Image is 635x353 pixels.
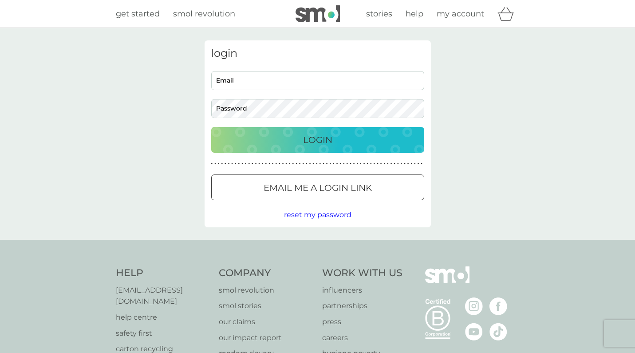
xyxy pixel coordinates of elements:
[211,127,424,153] button: Login
[370,162,372,166] p: ●
[350,162,351,166] p: ●
[173,8,235,20] a: smol revolution
[465,297,483,315] img: visit the smol Instagram page
[489,323,507,341] img: visit the smol Tiktok page
[401,162,402,166] p: ●
[219,300,313,312] a: smol stories
[265,162,267,166] p: ●
[214,162,216,166] p: ●
[421,162,422,166] p: ●
[394,162,395,166] p: ●
[329,162,331,166] p: ●
[322,300,402,312] a: partnerships
[296,5,340,22] img: smol
[219,332,313,344] a: our impact report
[255,162,257,166] p: ●
[221,162,223,166] p: ●
[228,162,230,166] p: ●
[316,162,318,166] p: ●
[116,9,160,19] span: get started
[211,47,424,60] h3: login
[410,162,412,166] p: ●
[407,162,409,166] p: ●
[116,266,210,280] h4: Help
[322,285,402,296] a: influencers
[366,9,392,19] span: stories
[284,210,351,219] span: reset my password
[366,8,392,20] a: stories
[418,162,419,166] p: ●
[312,162,314,166] p: ●
[322,332,402,344] a: careers
[414,162,416,166] p: ●
[406,9,423,19] span: help
[235,162,237,166] p: ●
[319,162,321,166] p: ●
[282,162,284,166] p: ●
[252,162,253,166] p: ●
[241,162,243,166] p: ●
[116,312,210,323] a: help centre
[173,9,235,19] span: smol revolution
[374,162,375,166] p: ●
[248,162,250,166] p: ●
[289,162,291,166] p: ●
[219,316,313,328] a: our claims
[397,162,399,166] p: ●
[383,162,385,166] p: ●
[296,162,297,166] p: ●
[425,266,469,297] img: smol
[380,162,382,166] p: ●
[333,162,335,166] p: ●
[264,181,372,195] p: Email me a login link
[219,266,313,280] h4: Company
[268,162,270,166] p: ●
[497,5,520,23] div: basket
[322,316,402,328] a: press
[275,162,277,166] p: ●
[309,162,311,166] p: ●
[360,162,362,166] p: ●
[211,162,213,166] p: ●
[465,323,483,341] img: visit the smol Youtube page
[437,8,484,20] a: my account
[116,8,160,20] a: get started
[284,209,351,221] button: reset my password
[437,9,484,19] span: my account
[353,162,355,166] p: ●
[404,162,406,166] p: ●
[302,162,304,166] p: ●
[343,162,345,166] p: ●
[489,297,507,315] img: visit the smol Facebook page
[279,162,280,166] p: ●
[326,162,328,166] p: ●
[299,162,301,166] p: ●
[285,162,287,166] p: ●
[377,162,379,166] p: ●
[116,285,210,307] a: [EMAIL_ADDRESS][DOMAIN_NAME]
[292,162,294,166] p: ●
[339,162,341,166] p: ●
[306,162,308,166] p: ●
[347,162,348,166] p: ●
[225,162,226,166] p: ●
[356,162,358,166] p: ●
[367,162,368,166] p: ●
[116,328,210,339] a: safety first
[258,162,260,166] p: ●
[363,162,365,166] p: ●
[406,8,423,20] a: help
[272,162,274,166] p: ●
[218,162,220,166] p: ●
[387,162,389,166] p: ●
[303,133,332,147] p: Login
[323,162,324,166] p: ●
